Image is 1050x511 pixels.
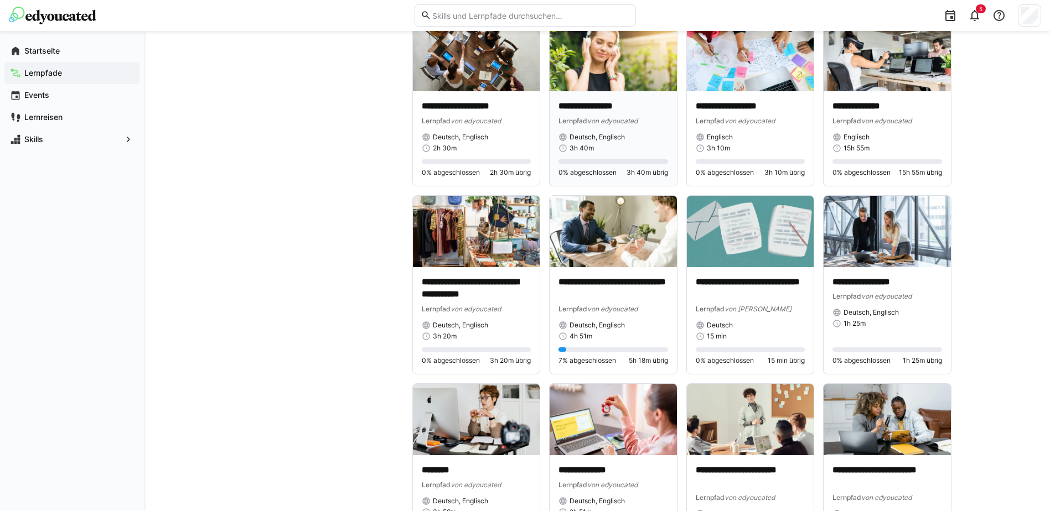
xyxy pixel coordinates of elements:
[844,133,870,142] span: Englisch
[451,305,501,313] span: von edyoucated
[570,321,625,330] span: Deutsch, Englisch
[422,305,451,313] span: Lernpfad
[413,196,540,267] img: image
[725,305,792,313] span: von [PERSON_NAME]
[433,332,457,341] span: 3h 20m
[979,6,982,12] span: 5
[844,308,899,317] span: Deutsch, Englisch
[550,384,677,455] img: image
[899,168,942,177] span: 15h 55m übrig
[832,493,861,502] span: Lernpfad
[490,168,531,177] span: 2h 30m übrig
[558,117,587,125] span: Lernpfad
[431,11,629,20] input: Skills und Lernpfade durchsuchen…
[903,356,942,365] span: 1h 25m übrig
[558,168,617,177] span: 0% abgeschlossen
[422,117,451,125] span: Lernpfad
[627,168,668,177] span: 3h 40m übrig
[490,356,531,365] span: 3h 20m übrig
[422,481,451,489] span: Lernpfad
[861,493,912,502] span: von edyoucated
[861,117,912,125] span: von edyoucated
[433,133,488,142] span: Deutsch, Englisch
[832,356,891,365] span: 0% abgeschlossen
[832,117,861,125] span: Lernpfad
[824,196,951,267] img: image
[587,305,638,313] span: von edyoucated
[433,144,457,153] span: 2h 30m
[413,20,540,91] img: image
[696,493,725,502] span: Lernpfad
[687,384,814,455] img: image
[696,356,754,365] span: 0% abgeschlossen
[558,356,616,365] span: 7% abgeschlossen
[558,481,587,489] span: Lernpfad
[696,305,725,313] span: Lernpfad
[587,481,638,489] span: von edyoucated
[687,196,814,267] img: image
[570,497,625,505] span: Deutsch, Englisch
[433,321,488,330] span: Deutsch, Englisch
[764,168,805,177] span: 3h 10m übrig
[629,356,668,365] span: 5h 18m übrig
[696,168,754,177] span: 0% abgeschlossen
[832,168,891,177] span: 0% abgeschlossen
[707,144,730,153] span: 3h 10m
[433,497,488,505] span: Deutsch, Englisch
[824,20,951,91] img: image
[768,356,805,365] span: 15 min übrig
[725,493,775,502] span: von edyoucated
[725,117,775,125] span: von edyoucated
[451,117,501,125] span: von edyoucated
[451,481,501,489] span: von edyoucated
[687,20,814,91] img: image
[558,305,587,313] span: Lernpfad
[570,332,592,341] span: 4h 51m
[550,196,677,267] img: image
[861,292,912,300] span: von edyoucated
[570,133,625,142] span: Deutsch, Englisch
[844,144,870,153] span: 15h 55m
[550,20,677,91] img: image
[832,292,861,300] span: Lernpfad
[844,319,866,328] span: 1h 25m
[422,356,480,365] span: 0% abgeschlossen
[707,133,733,142] span: Englisch
[413,384,540,455] img: image
[824,384,951,455] img: image
[707,321,733,330] span: Deutsch
[707,332,727,341] span: 15 min
[587,117,638,125] span: von edyoucated
[570,144,594,153] span: 3h 40m
[696,117,725,125] span: Lernpfad
[422,168,480,177] span: 0% abgeschlossen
